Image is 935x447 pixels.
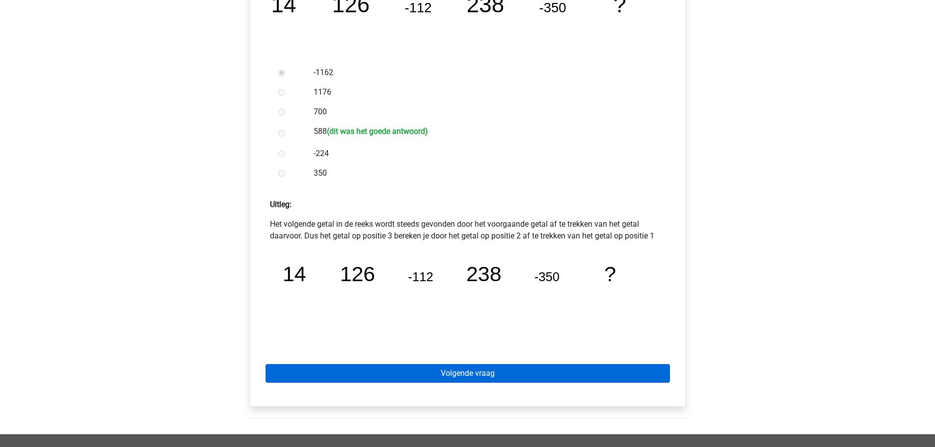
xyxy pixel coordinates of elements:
[270,200,292,209] strong: Uitleg:
[314,148,653,159] label: -224
[314,126,653,140] label: 588
[340,262,375,286] tspan: 126
[314,167,653,179] label: 350
[408,270,434,284] tspan: -112
[314,106,653,118] label: 700
[270,218,666,242] p: Het volgende getal in de reeks wordt steeds gevonden door het voorgaande getal af te trekken van ...
[535,270,561,284] tspan: -350
[605,262,616,286] tspan: ?
[266,364,670,383] a: Volgende vraag
[467,262,502,286] tspan: 238
[282,262,306,286] tspan: 14
[314,86,653,98] label: 1176
[327,127,428,136] h6: (dit was het goede antwoord)
[314,67,653,79] label: -1162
